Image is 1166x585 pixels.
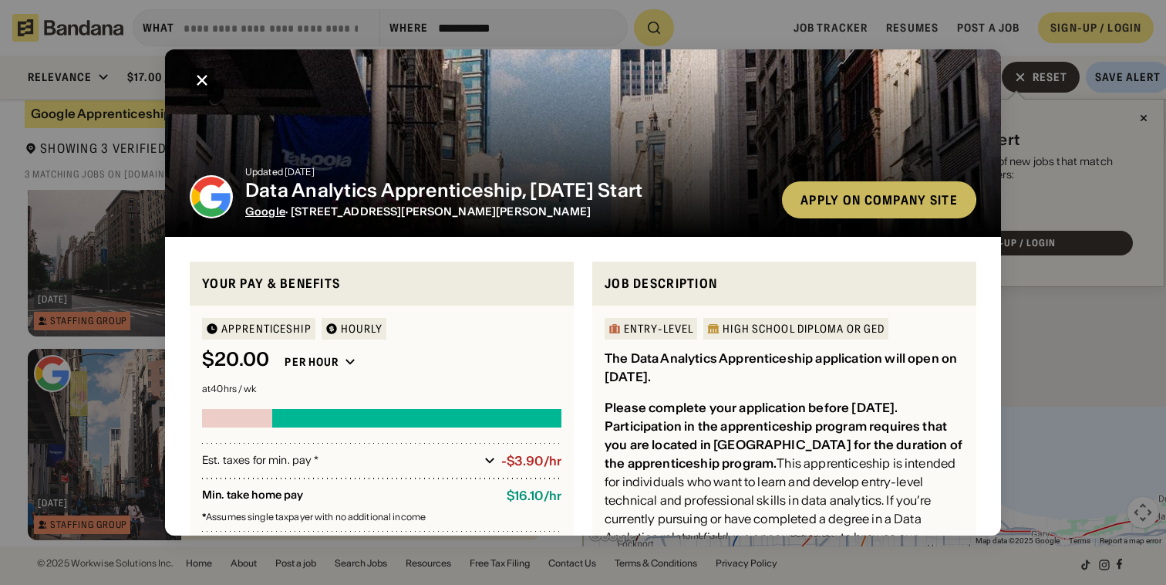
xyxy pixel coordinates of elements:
div: Min. take home pay [202,489,494,503]
div: -$3.90/hr [501,454,561,468]
span: Google [245,205,285,218]
div: Job Description [605,274,964,293]
div: Updated [DATE] [245,167,770,177]
div: $ 20.00 [202,349,269,371]
div: Apprenticeship [221,323,312,334]
div: Participation in the apprenticeship program requires that you are located in [GEOGRAPHIC_DATA] fo... [605,418,962,471]
div: Assumes single taxpayer with no additional income [202,512,561,522]
div: $ 16.10 / hr [507,489,561,503]
img: Google logo [190,175,233,218]
div: Your pay & benefits [202,274,561,293]
div: at 40 hrs / wk [202,384,561,394]
div: · [STREET_ADDRESS][PERSON_NAME][PERSON_NAME] [245,205,770,218]
div: Per hour [285,355,339,369]
div: The Data Analytics Apprenticeship application will open on [DATE]. [605,350,957,384]
div: Please complete your application before [DATE]. [605,400,898,415]
div: Est. taxes for min. pay * [202,453,478,468]
div: Data Analytics Apprenticeship, [DATE] Start [245,180,770,202]
div: Apply on company site [800,194,958,206]
div: High School Diploma or GED [723,323,885,334]
div: HOURLY [341,323,383,334]
div: Entry-Level [624,323,693,334]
